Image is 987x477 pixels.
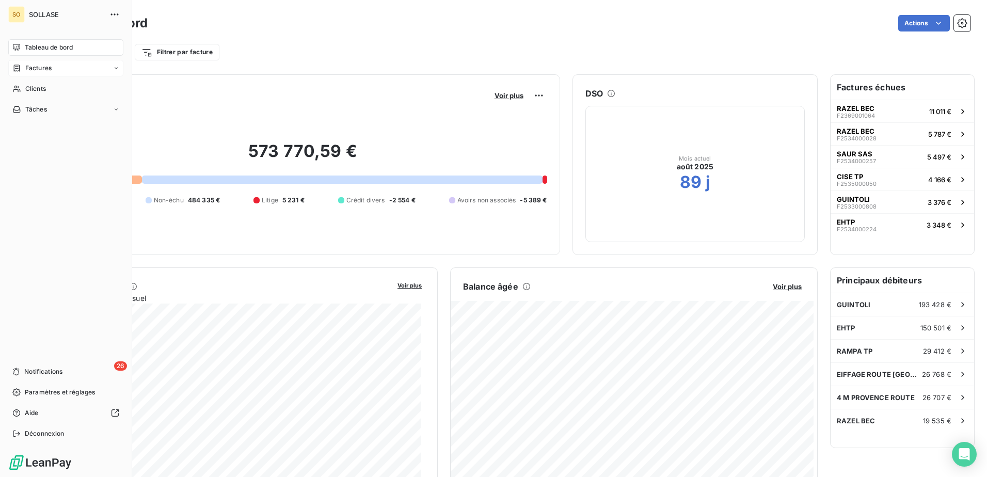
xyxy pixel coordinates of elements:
button: Actions [898,15,950,31]
span: Déconnexion [25,429,65,438]
span: CISE TP [837,172,863,181]
span: F2535000050 [837,181,877,187]
span: 484 335 € [188,196,220,205]
span: RAZEL BEC [837,127,874,135]
div: SO [8,6,25,23]
span: Mois actuel [679,155,711,162]
span: GUINTOLI [837,300,870,309]
span: RAZEL BEC [837,417,875,425]
span: Tâches [25,105,47,114]
span: -2 554 € [389,196,416,205]
h6: DSO [585,87,603,100]
img: Logo LeanPay [8,454,72,471]
h6: Factures échues [831,75,974,100]
span: 5 787 € [928,130,951,138]
span: 26 707 € [922,393,951,402]
span: 3 376 € [928,198,951,206]
span: Litige [262,196,278,205]
span: 193 428 € [919,300,951,309]
span: RAMPA TP [837,347,872,355]
h6: Principaux débiteurs [831,268,974,293]
span: Tableau de bord [25,43,73,52]
span: Crédit divers [346,196,385,205]
span: Chiffre d'affaires mensuel [58,293,390,304]
span: 5 497 € [927,153,951,161]
span: EHTP [837,324,855,332]
span: 4 166 € [928,176,951,184]
span: 5 231 € [282,196,305,205]
a: Paramètres et réglages [8,384,123,401]
span: SAUR SAS [837,150,872,158]
span: 150 501 € [920,324,951,332]
span: -5 389 € [520,196,547,205]
button: GUINTOLIF25330008083 376 € [831,190,974,213]
span: F2533000808 [837,203,877,210]
span: 4 M PROVENCE ROUTE [837,393,915,402]
span: Aide [25,408,39,418]
h2: j [706,172,710,193]
span: 29 412 € [923,347,951,355]
a: Clients [8,81,123,97]
span: Notifications [24,367,62,376]
span: RAZEL BEC [837,104,874,113]
span: GUINTOLI [837,195,870,203]
button: EHTPF25340002243 348 € [831,213,974,236]
a: Aide [8,405,123,421]
h2: 89 [680,172,702,193]
a: Tableau de bord [8,39,123,56]
span: Voir plus [773,282,802,291]
span: 3 348 € [927,221,951,229]
span: EIFFAGE ROUTE [GEOGRAPHIC_DATA] [837,370,922,378]
button: Voir plus [394,280,425,290]
span: F2534000028 [837,135,877,141]
span: 11 011 € [929,107,951,116]
span: Non-échu [154,196,184,205]
button: Voir plus [770,282,805,291]
span: Voir plus [495,91,523,100]
a: Factures [8,60,123,76]
span: août 2025 [677,162,713,172]
span: Paramètres et réglages [25,388,95,397]
span: 19 535 € [923,417,951,425]
button: SAUR SASF25340002575 497 € [831,145,974,168]
span: Factures [25,63,52,73]
span: Avoirs non associés [457,196,516,205]
button: RAZEL BECF236900106411 011 € [831,100,974,122]
span: F2534000257 [837,158,876,164]
div: Open Intercom Messenger [952,442,977,467]
button: Filtrer par facture [135,44,219,60]
span: Voir plus [397,282,422,289]
span: F2369001064 [837,113,875,119]
span: SOLLASE [29,10,103,19]
a: Tâches [8,101,123,118]
span: Clients [25,84,46,93]
button: RAZEL BECF25340000285 787 € [831,122,974,145]
h2: 573 770,59 € [58,141,547,172]
span: 26 [114,361,127,371]
h6: Balance âgée [463,280,518,293]
span: F2534000224 [837,226,877,232]
span: 26 768 € [922,370,951,378]
span: EHTP [837,218,855,226]
button: Voir plus [491,91,527,100]
button: CISE TPF25350000504 166 € [831,168,974,190]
